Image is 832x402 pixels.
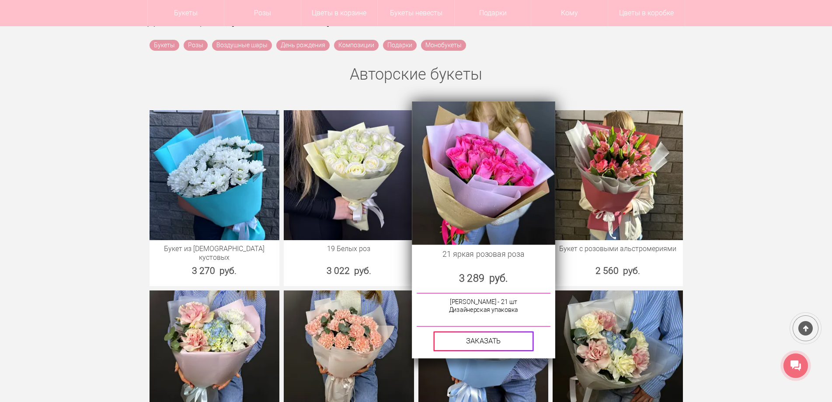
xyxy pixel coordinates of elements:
a: Авторские букеты [350,65,482,84]
a: Розы [184,40,208,51]
div: 3 289 руб. [412,271,555,285]
div: 3 270 руб. [150,264,280,277]
a: Букет из [DEMOGRAPHIC_DATA] кустовых [154,245,275,262]
a: Подарки [383,40,417,51]
a: 19 Белых роз [288,245,410,253]
img: 21 яркая розовая роза [412,101,555,244]
img: Букет из хризантем кустовых [150,110,280,241]
div: [PERSON_NAME] - 21 шт Дизайнерская упаковка [416,293,550,327]
a: Монобукеты [421,40,466,51]
a: Букет с розовыми альстромериями [557,245,679,253]
a: Букеты [150,40,179,51]
img: 19 Белых роз [284,110,414,241]
div: 3 022 руб. [284,264,414,277]
img: Букет с розовыми альстромериями [553,110,683,241]
a: Воздушные шары [212,40,272,51]
a: День рождения [276,40,330,51]
a: 21 яркая розовая роза [417,249,550,259]
div: 2 560 руб. [553,264,683,277]
a: Композиции [334,40,379,51]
